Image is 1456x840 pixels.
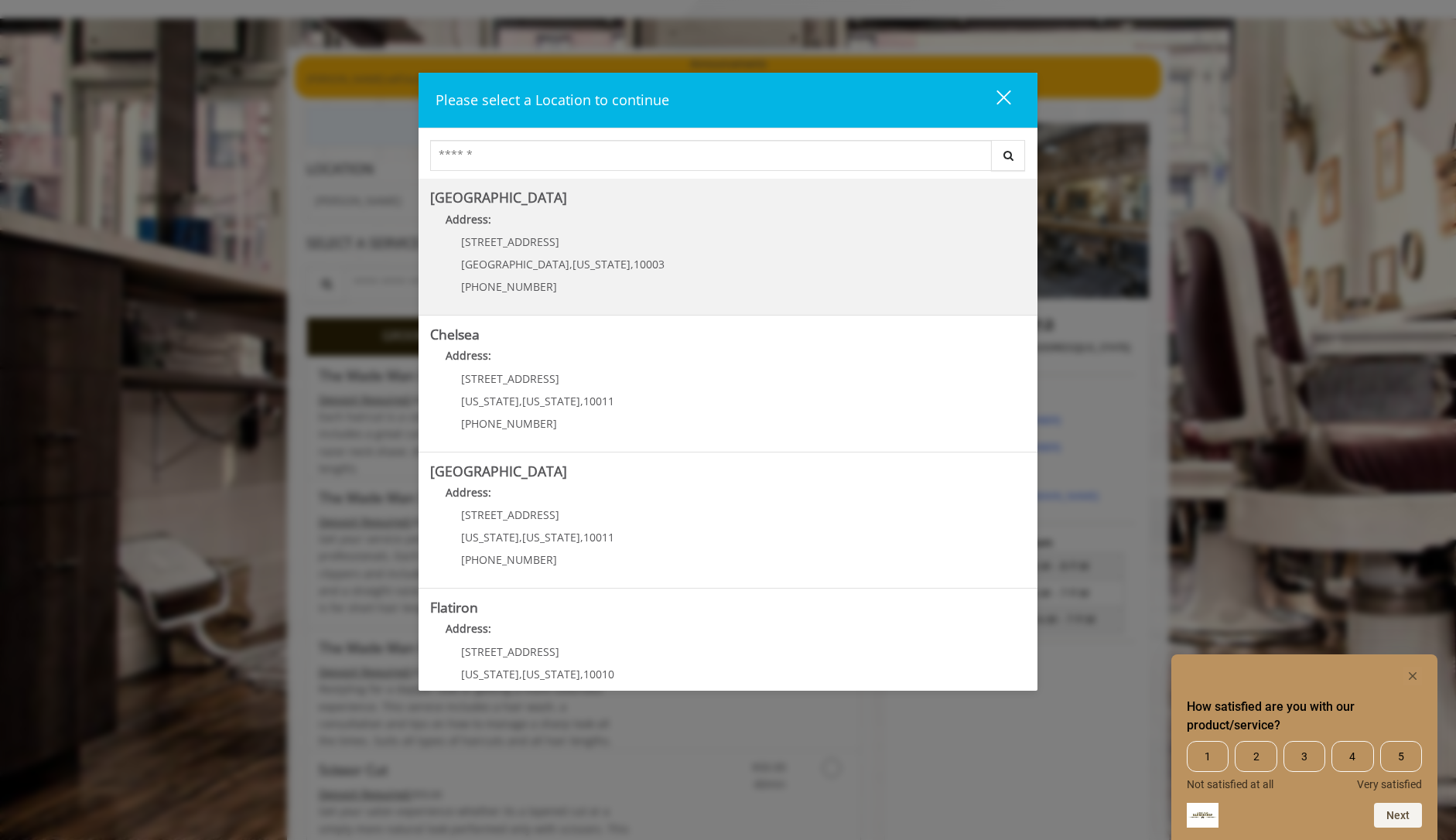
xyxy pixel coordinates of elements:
span: [STREET_ADDRESS] [461,507,559,522]
span: [STREET_ADDRESS] [461,644,559,659]
span: 10010 [583,667,614,681]
h2: How satisfied are you with our product/service? Select an option from 1 to 5, with 1 being Not sa... [1187,698,1422,735]
span: [US_STATE] [522,530,580,545]
span: [US_STATE] [461,394,519,408]
b: Chelsea [430,325,480,343]
div: How satisfied are you with our product/service? Select an option from 1 to 5, with 1 being Not sa... [1187,741,1422,790]
span: [GEOGRAPHIC_DATA] [461,257,569,271]
span: [US_STATE] [461,530,519,545]
span: , [519,667,522,681]
span: [PHONE_NUMBER] [461,416,557,431]
span: [PHONE_NUMBER] [461,552,557,567]
span: [STREET_ADDRESS] [461,234,559,249]
span: , [631,257,634,271]
span: 3 [1283,741,1325,772]
button: Next question [1374,803,1422,828]
span: , [580,394,583,408]
i: Search button [1000,150,1017,161]
b: Address: [446,621,491,636]
b: Address: [446,348,491,363]
button: close dialog [968,84,1020,116]
input: Search Center [430,140,992,171]
span: Very satisfied [1357,778,1422,790]
span: 1 [1187,741,1229,772]
span: [US_STATE] [522,394,580,408]
span: [US_STATE] [461,667,519,681]
b: [GEOGRAPHIC_DATA] [430,188,567,207]
b: Address: [446,485,491,500]
span: 5 [1380,741,1422,772]
span: , [580,667,583,681]
span: , [569,257,572,271]
span: Not satisfied at all [1187,778,1273,790]
span: Please select a Location to continue [436,90,669,109]
b: Address: [446,212,491,227]
span: 10011 [583,530,614,545]
span: [STREET_ADDRESS] [461,371,559,386]
span: [PHONE_NUMBER] [461,279,557,294]
b: [GEOGRAPHIC_DATA] [430,462,567,480]
b: Flatiron [430,598,478,616]
button: Hide survey [1403,667,1422,685]
span: 10011 [583,394,614,408]
span: [US_STATE] [522,667,580,681]
span: , [519,394,522,408]
div: Center Select [430,140,1026,179]
span: 10003 [634,257,665,271]
span: 4 [1331,741,1373,772]
span: , [580,530,583,545]
span: 2 [1235,741,1277,772]
span: [US_STATE] [572,257,631,271]
span: , [519,530,522,545]
div: How satisfied are you with our product/service? Select an option from 1 to 5, with 1 being Not sa... [1187,667,1422,828]
div: close dialog [979,89,1010,112]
